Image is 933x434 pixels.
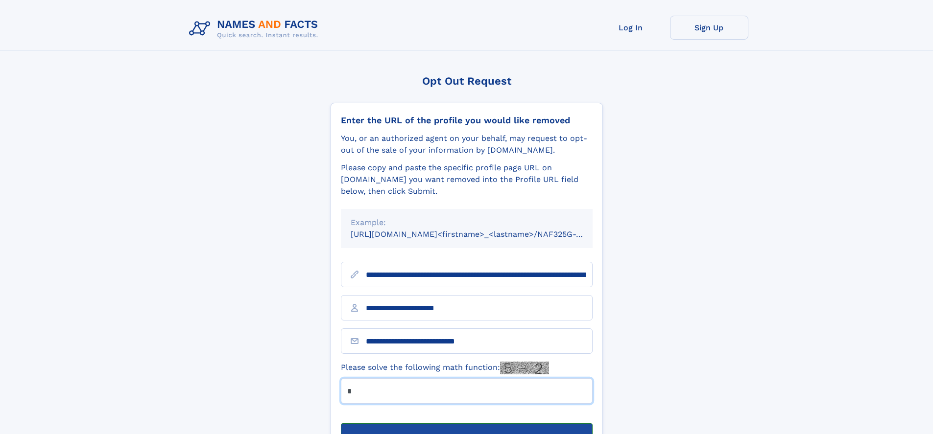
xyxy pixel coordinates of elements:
div: Opt Out Request [331,75,603,87]
a: Log In [592,16,670,40]
div: Please copy and paste the specific profile page URL on [DOMAIN_NAME] you want removed into the Pr... [341,162,593,197]
small: [URL][DOMAIN_NAME]<firstname>_<lastname>/NAF325G-xxxxxxxx [351,229,611,239]
div: You, or an authorized agent on your behalf, may request to opt-out of the sale of your informatio... [341,133,593,156]
a: Sign Up [670,16,748,40]
div: Example: [351,217,583,228]
img: Logo Names and Facts [185,16,326,42]
label: Please solve the following math function: [341,362,549,374]
div: Enter the URL of the profile you would like removed [341,115,593,126]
